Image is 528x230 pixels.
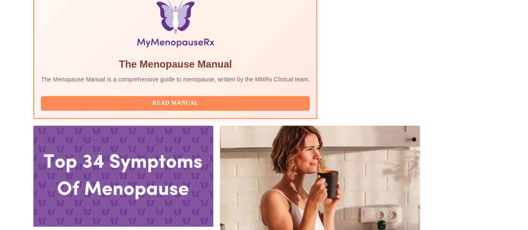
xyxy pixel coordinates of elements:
[41,75,310,83] p: The Menopause Manual is a comprehensive guide to menopause, written by the MMRx Clinical team.
[84,1,267,51] img: Menopause Manual
[49,98,301,109] span: Read Manual
[41,58,310,71] h5: The Menopause Manual
[41,96,310,111] button: Read Manual
[41,99,312,106] a: Read Manual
